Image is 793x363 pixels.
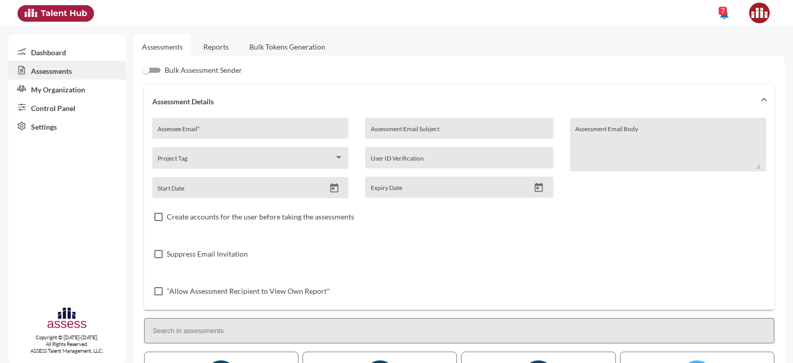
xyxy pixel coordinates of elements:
mat-icon: notifications [718,8,731,20]
span: Suppress Email Invitation [167,248,248,260]
mat-panel-title: Assessment Details [152,97,754,106]
div: Assessment Details [144,118,774,310]
span: Create accounts for the user before taking the assessments [167,211,354,223]
a: Assessments [8,61,125,80]
a: Reports [195,34,237,59]
mat-expansion-panel-header: Assessment Details [144,85,774,118]
a: Control Panel [8,98,125,117]
a: Bulk Tokens Generation [241,34,334,59]
span: "Allow Assessment Recipient to View Own Report" [167,285,330,297]
a: Assessments [142,42,183,51]
input: Search in assessments [144,318,774,343]
button: Open calendar [530,182,548,193]
a: My Organization [8,80,125,98]
a: Settings [8,117,125,135]
img: assesscompany-logo.png [46,306,87,332]
span: Bulk Assessment Sender [165,64,242,76]
button: Open calendar [325,183,343,194]
p: Copyright © [DATE]-[DATE]. All Rights Reserved. ASSESS Talent Management, LLC. [8,334,125,354]
div: 7 [719,7,727,15]
a: Dashboard [8,42,125,61]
